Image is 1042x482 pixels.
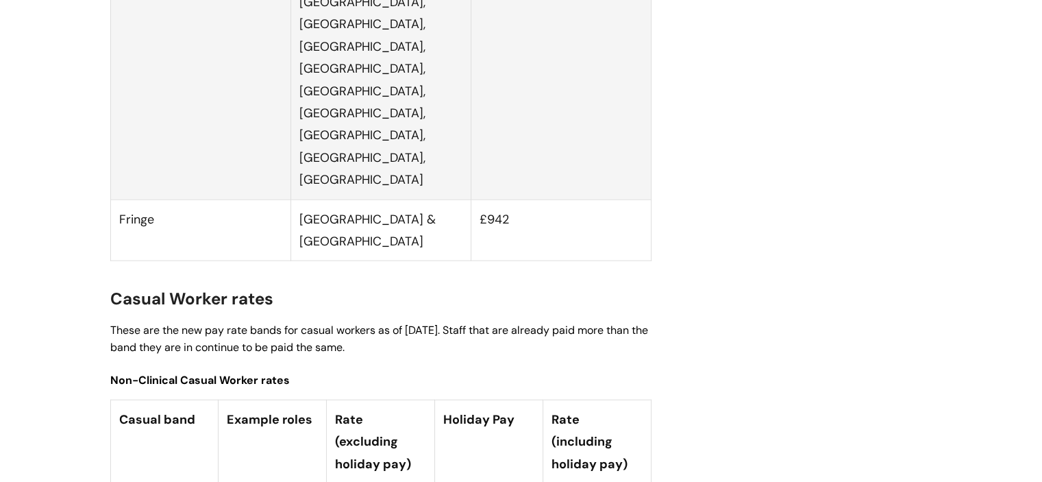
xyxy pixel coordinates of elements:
[110,200,290,261] td: Fringe
[110,373,290,387] span: Non-Clinical Casual Worker rates
[290,200,471,261] td: [GEOGRAPHIC_DATA] & [GEOGRAPHIC_DATA]
[110,288,273,309] span: Casual Worker rates
[471,200,651,261] td: £942
[110,323,648,354] span: These are the new pay rate bands for casual workers as of [DATE]. Staff that are already paid mor...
